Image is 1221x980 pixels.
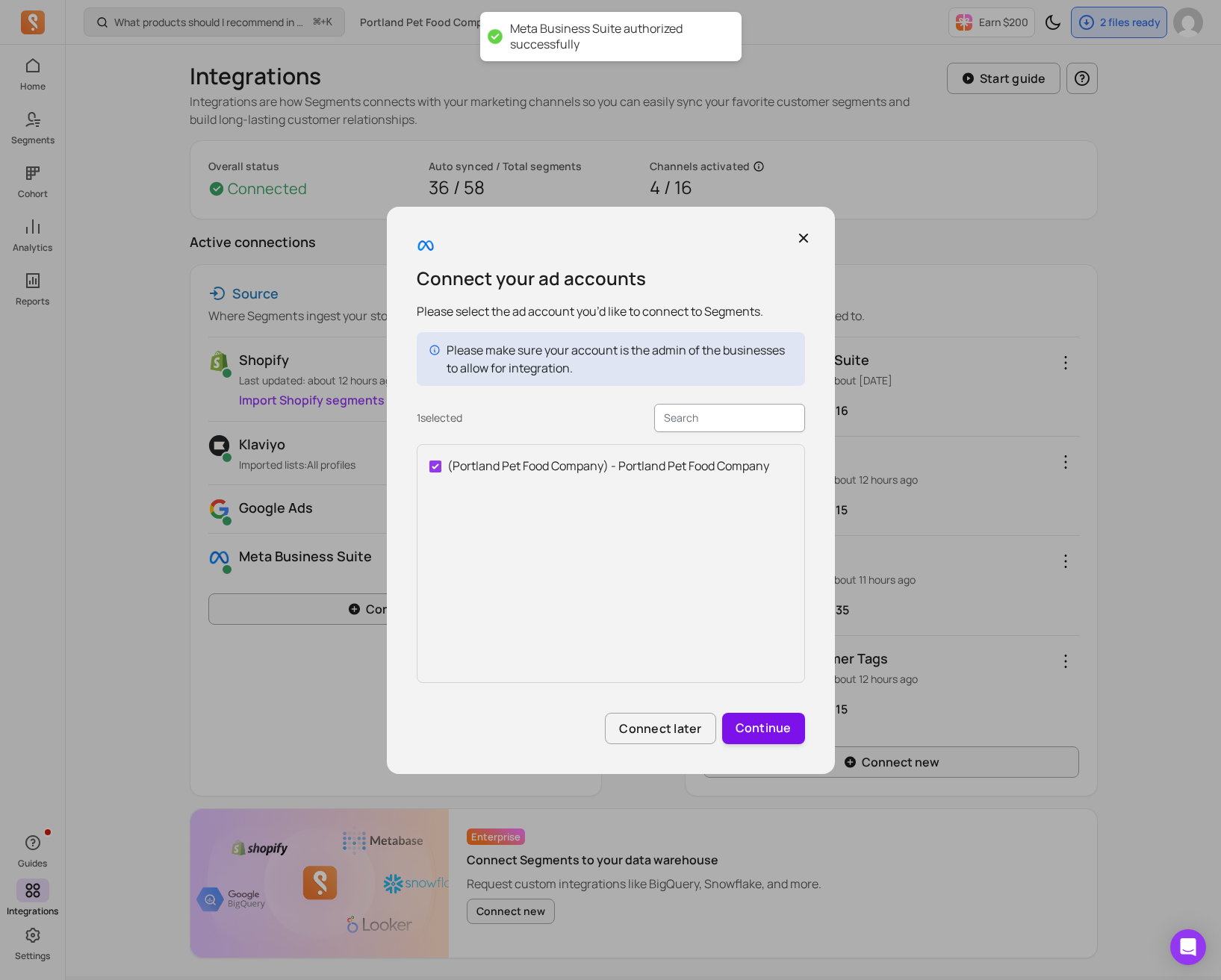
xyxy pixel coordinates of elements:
[510,21,727,52] div: Meta Business Suite authorized successfully
[429,461,441,472] input: (Portland Pet Food Company) - Portland Pet Food Company
[429,457,792,475] label: (Portland Pet Food Company) - Portland Pet Food Company
[447,341,793,377] div: Please make sure your account is the admin of the businesses to allow for integration.
[654,404,805,432] input: Search
[417,266,805,290] p: Connect your ad accounts
[417,302,805,320] p: Please select the ad account you’d like to connect to Segments.
[605,713,715,744] button: Connect later
[722,713,805,744] button: Continue
[1170,929,1206,965] div: Open Intercom Messenger
[417,237,435,255] img: facebook
[417,411,462,425] p: 1 selected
